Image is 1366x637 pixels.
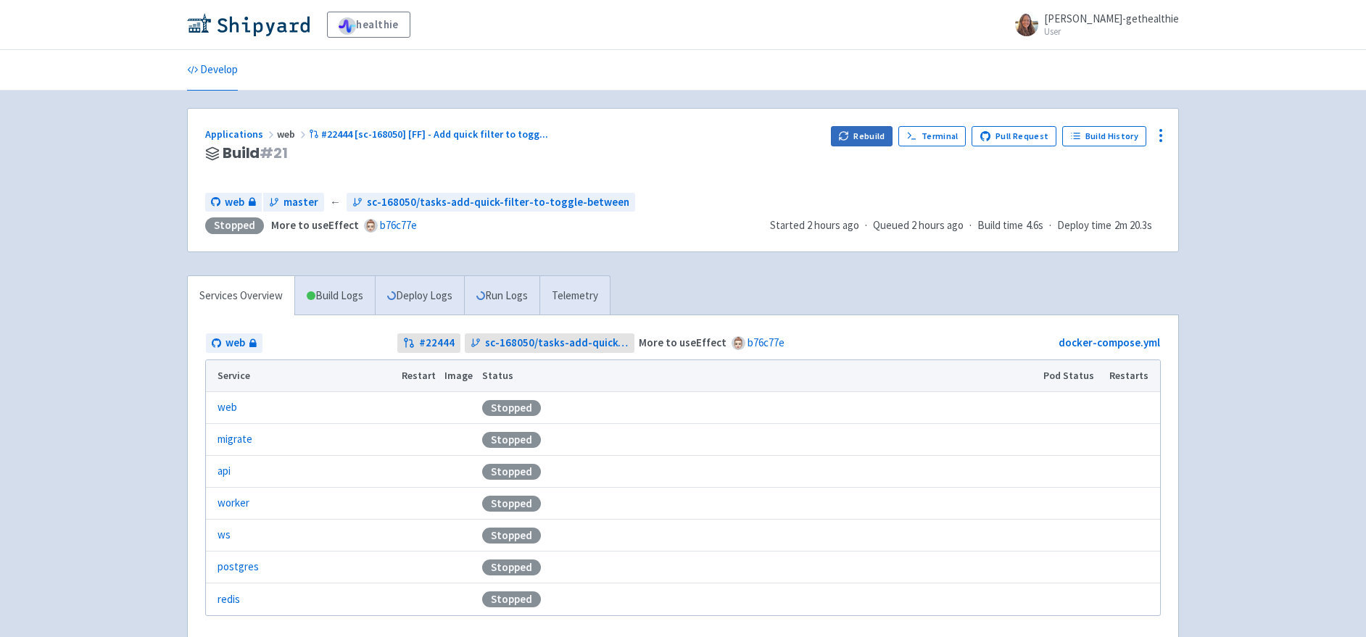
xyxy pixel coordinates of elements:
a: Services Overview [188,276,294,316]
span: #22444 [sc-168050] [FF] - Add quick filter to togg ... [321,128,548,141]
a: web [218,399,237,416]
th: Restarts [1105,360,1160,392]
a: migrate [218,431,252,448]
a: #22444 [397,333,460,353]
div: Stopped [482,496,541,512]
span: master [283,194,318,211]
span: 4.6s [1026,217,1043,234]
a: sc-168050/tasks-add-quick-filter-to-toggle-between [347,193,635,212]
th: Image [440,360,478,392]
span: web [225,335,245,351]
th: Restart [397,360,440,392]
span: sc-168050/tasks-add-quick-filter-to-toggle-between [485,335,629,351]
a: Run Logs [464,276,539,316]
a: ws [218,527,231,544]
div: Stopped [482,432,541,448]
span: web [277,128,309,141]
strong: # 22444 [419,335,455,351]
span: # 21 [260,143,288,163]
span: Build [223,145,288,162]
div: Stopped [482,591,541,607]
div: Stopped [482,528,541,544]
a: Telemetry [539,276,610,316]
span: [PERSON_NAME]-gethealthie [1044,12,1179,25]
a: Deploy Logs [375,276,464,316]
a: web [206,333,262,353]
span: web [225,194,244,211]
a: Terminal [898,126,966,146]
small: User [1044,27,1179,36]
a: Build Logs [295,276,375,316]
strong: More to useEffect [639,336,727,349]
time: 2 hours ago [807,218,859,232]
a: master [263,193,324,212]
a: healthie [327,12,410,38]
a: worker [218,495,249,512]
time: 2 hours ago [911,218,964,232]
a: sc-168050/tasks-add-quick-filter-to-toggle-between [465,333,635,353]
img: Shipyard logo [187,13,310,36]
a: api [218,463,231,480]
div: Stopped [205,217,264,234]
th: Pod Status [1039,360,1105,392]
div: Stopped [482,464,541,480]
strong: More to useEffect [271,218,359,232]
a: [PERSON_NAME]-gethealthie User [1006,13,1179,36]
th: Status [478,360,1039,392]
span: 2m 20.3s [1114,217,1152,234]
a: Applications [205,128,277,141]
span: Started [770,218,859,232]
a: postgres [218,559,259,575]
a: docker-compose.yml [1059,336,1160,349]
a: Pull Request [972,126,1056,146]
a: b76c77e [380,218,417,232]
a: web [205,193,262,212]
div: · · · [770,217,1161,234]
div: Stopped [482,559,541,575]
a: Build History [1062,126,1146,146]
span: sc-168050/tasks-add-quick-filter-to-toggle-between [367,194,629,211]
a: redis [218,591,240,608]
a: b76c77e [748,336,785,349]
a: #22444 [sc-168050] [FF] - Add quick filter to togg... [309,128,550,141]
a: Develop [187,50,238,91]
button: Rebuild [831,126,893,146]
th: Service [206,360,397,392]
div: Stopped [482,400,541,416]
span: Deploy time [1057,217,1112,234]
span: Build time [977,217,1023,234]
span: Queued [873,218,964,232]
span: ← [330,194,341,211]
